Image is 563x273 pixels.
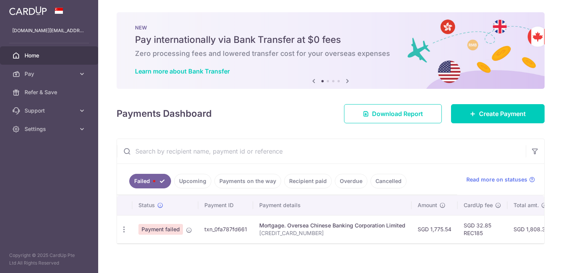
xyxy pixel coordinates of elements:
span: Home [25,52,75,59]
th: Payment details [253,195,412,215]
a: Download Report [344,104,442,123]
a: Payments on the way [214,174,281,188]
img: Bank transfer banner [117,12,545,89]
span: Settings [25,125,75,133]
span: CardUp fee [464,201,493,209]
span: Status [138,201,155,209]
h6: Zero processing fees and lowered transfer cost for your overseas expenses [135,49,526,58]
span: Read more on statuses [466,176,527,183]
a: Recipient paid [284,174,332,188]
p: NEW [135,25,526,31]
td: SGD 32.85 REC185 [458,215,507,243]
input: Search by recipient name, payment id or reference [117,139,526,163]
td: txn_0fa787fd661 [198,215,253,243]
span: Total amt. [514,201,539,209]
span: Pay [25,70,75,78]
span: Support [25,107,75,114]
a: Read more on statuses [466,176,535,183]
td: SGD 1,775.54 [412,215,458,243]
span: Refer & Save [25,88,75,96]
p: [CREDIT_CARD_NUMBER] [259,229,405,237]
h4: Payments Dashboard [117,107,212,121]
p: [DOMAIN_NAME][EMAIL_ADDRESS][DOMAIN_NAME] [12,27,86,34]
a: Upcoming [174,174,211,188]
h5: Pay internationally via Bank Transfer at $0 fees [135,34,526,46]
a: Overdue [335,174,367,188]
span: Download Report [372,109,423,118]
td: SGD 1,808.39 [507,215,555,243]
a: Failed [129,174,171,188]
th: Payment ID [198,195,253,215]
div: Mortgage. Oversea Chinese Banking Corporation Limited [259,222,405,229]
span: Payment failed [138,224,183,235]
span: Amount [418,201,437,209]
a: Learn more about Bank Transfer [135,67,230,75]
img: CardUp [9,6,47,15]
a: Create Payment [451,104,545,123]
span: Create Payment [479,109,526,118]
a: Cancelled [370,174,407,188]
